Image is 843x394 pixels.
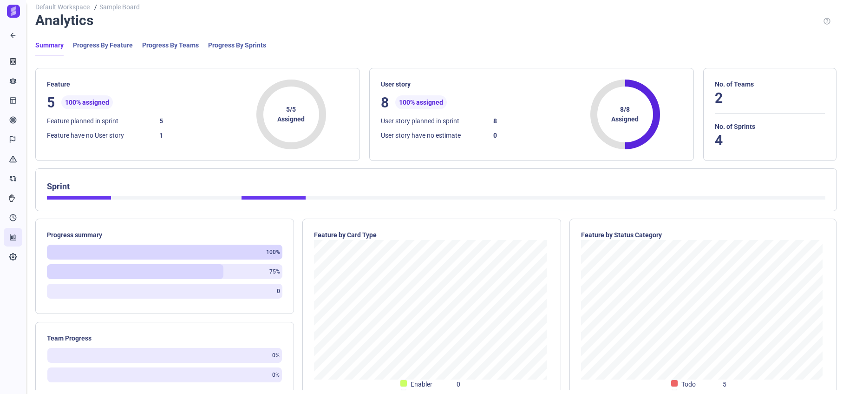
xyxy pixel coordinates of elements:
button: Progress By Feature [73,40,133,53]
span: 100% [266,248,280,256]
span: help [823,17,831,26]
h2: Sprint [47,180,825,193]
div: Team Progress [47,334,282,343]
span: Feature planned in sprint [47,116,163,126]
span: User story planned in sprint [381,116,497,126]
button: Progress By Teams [142,40,199,53]
span: 0 [277,287,280,295]
span: 75% [269,267,280,276]
div: No. of Sprints [715,122,781,149]
div: Progress summary [35,219,294,314]
label: 8 [493,116,497,126]
label: 100% assigned [395,95,447,109]
label: 100% assigned [61,95,113,109]
label: 0 [493,131,497,140]
h1: 4 [715,132,781,149]
span: 8 [381,94,389,111]
button: Summary [35,40,64,53]
span: Feature have no User story [47,131,163,140]
div: User story [381,80,562,140]
span: 0% [272,371,280,379]
span: User story have no estimate [381,131,497,140]
span: Sample Board [97,3,142,11]
span: 0% [272,351,280,360]
div: Feature [47,80,228,140]
a: Default Workspace [35,3,92,11]
span: 5 [47,94,55,111]
span: 5 [723,380,736,389]
label: Enabler [411,381,432,388]
iframe: Chat Widget [797,349,843,394]
span: 5/5 Assigned [272,105,310,124]
button: Progress By Sprints [208,40,266,53]
h1: 2 [715,89,825,107]
span: 5 [159,117,163,125]
label: Todo [681,381,696,388]
h1: Analytics [35,12,843,29]
span: 0 [457,380,470,389]
span: 8/8 Assigned [606,105,644,124]
div: No. of Teams [715,80,825,114]
span: 1 [159,132,163,139]
div: / [35,2,142,12]
a: help [819,15,835,29]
